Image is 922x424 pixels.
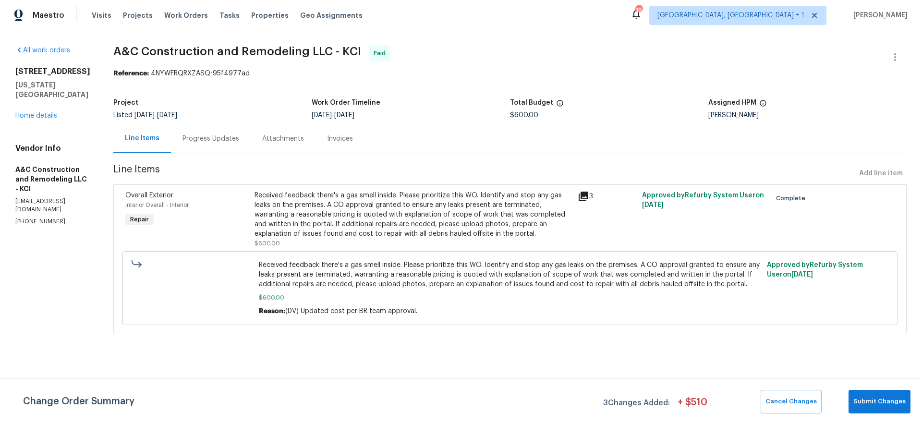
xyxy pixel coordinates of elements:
[334,112,354,119] span: [DATE]
[657,11,804,20] span: [GEOGRAPHIC_DATA], [GEOGRAPHIC_DATA] + 1
[123,11,153,20] span: Projects
[113,99,138,106] h5: Project
[642,192,764,208] span: Approved by Refurby System User on
[327,134,353,144] div: Invoices
[125,133,159,143] div: Line Items
[15,47,70,54] a: All work orders
[259,260,762,289] span: Received feedback there's a gas smell inside. Please prioritize this WO. Identify and stop any ga...
[578,191,636,202] div: 3
[33,11,64,20] span: Maestro
[15,80,90,99] h5: [US_STATE][GEOGRAPHIC_DATA]
[255,241,280,246] span: $600.00
[767,262,863,278] span: Approved by Refurby System User on
[164,11,208,20] span: Work Orders
[15,218,90,226] p: [PHONE_NUMBER]
[374,48,389,58] span: Paid
[113,69,907,78] div: 4NYWFRQRXZASQ-95f4977ad
[125,192,173,199] span: Overall Exterior
[635,6,642,15] div: 19
[262,134,304,144] div: Attachments
[251,11,289,20] span: Properties
[113,165,855,182] span: Line Items
[15,197,90,214] p: [EMAIL_ADDRESS][DOMAIN_NAME]
[157,112,177,119] span: [DATE]
[113,70,149,77] b: Reference:
[708,112,907,119] div: [PERSON_NAME]
[849,11,908,20] span: [PERSON_NAME]
[510,112,538,119] span: $600.00
[182,134,239,144] div: Progress Updates
[259,293,762,303] span: $600.00
[708,99,756,106] h5: Assigned HPM
[15,112,57,119] a: Home details
[259,308,285,315] span: Reason:
[15,67,90,76] h2: [STREET_ADDRESS]
[134,112,177,119] span: -
[15,165,90,194] h5: A&C Construction and Remodeling LLC - KCI
[312,112,354,119] span: -
[126,215,153,224] span: Repair
[556,99,564,112] span: The total cost of line items that have been proposed by Opendoor. This sum includes line items th...
[300,11,363,20] span: Geo Assignments
[312,112,332,119] span: [DATE]
[113,112,177,119] span: Listed
[113,46,361,57] span: A&C Construction and Remodeling LLC - KCI
[791,271,813,278] span: [DATE]
[759,99,767,112] span: The hpm assigned to this work order.
[125,202,189,208] span: Interior Overall - Interior
[642,202,664,208] span: [DATE]
[510,99,553,106] h5: Total Budget
[134,112,155,119] span: [DATE]
[219,12,240,19] span: Tasks
[776,194,809,203] span: Complete
[15,144,90,153] h4: Vendor Info
[255,191,572,239] div: Received feedback there's a gas smell inside. Please prioritize this WO. Identify and stop any ga...
[312,99,380,106] h5: Work Order Timeline
[285,308,417,315] span: (DV) Updated cost per BR team approval.
[92,11,111,20] span: Visits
